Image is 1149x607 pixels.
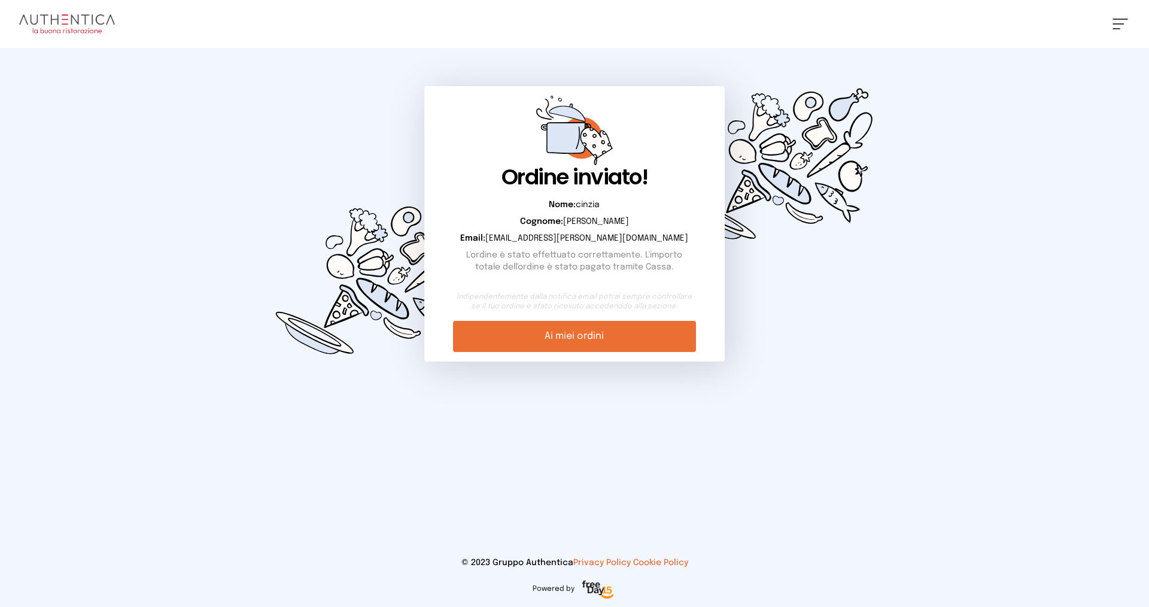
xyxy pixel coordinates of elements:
[633,559,688,567] a: Cookie Policy
[259,163,488,395] img: d0449c3114cc73e99fc76ced0c51d0cd.svg
[533,584,574,594] span: Powered by
[19,14,115,34] img: logo.8f33a47.png
[460,234,485,242] b: Email:
[573,559,631,567] a: Privacy Policy
[579,578,617,602] img: logo-freeday.3e08031.png
[453,232,695,244] p: [EMAIL_ADDRESS][PERSON_NAME][DOMAIN_NAME]
[549,201,576,209] b: Nome:
[453,199,695,211] p: cinzia
[453,292,695,311] small: Indipendentemente dalla notifica email potrai sempre controllare se il tuo ordine è stato ricevut...
[453,321,695,352] a: Ai miei ordini
[453,165,695,189] h1: Ordine inviato!
[661,48,890,280] img: d0449c3114cc73e99fc76ced0c51d0cd.svg
[453,216,695,227] p: [PERSON_NAME]
[453,249,695,273] p: L'ordine è stato effettuato correttamente. L'importo totale dell'ordine è stato pagato tramite Ca...
[520,217,563,226] b: Cognome:
[19,557,1130,569] p: © 2023 Gruppo Authentica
